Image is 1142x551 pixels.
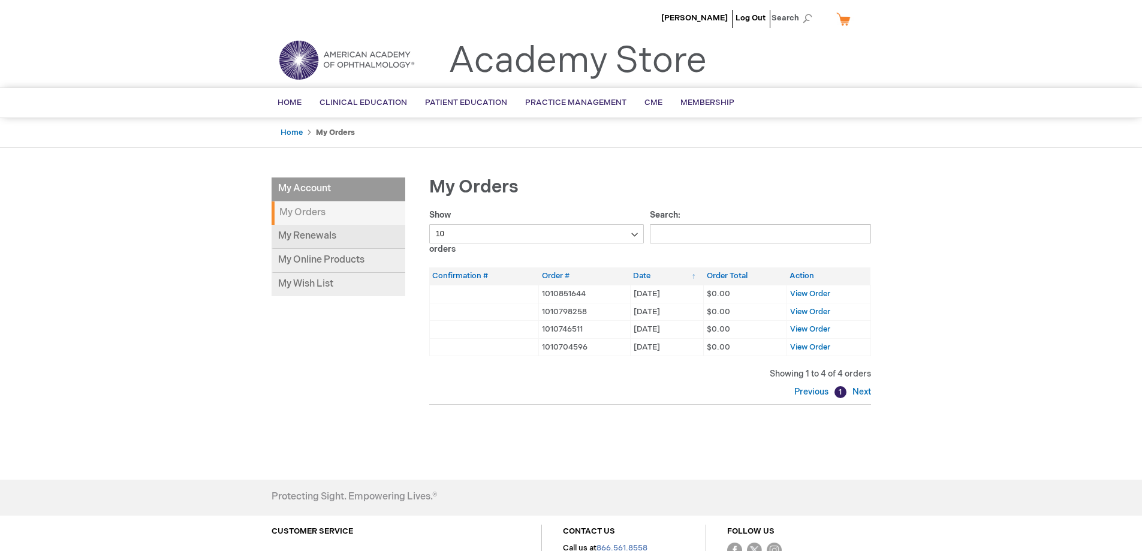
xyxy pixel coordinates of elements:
[790,307,830,317] a: View Order
[272,273,405,296] a: My Wish List
[707,324,730,334] span: $0.00
[429,368,871,380] div: Showing 1 to 4 of 4 orders
[650,210,871,239] label: Search:
[680,98,734,107] span: Membership
[630,267,704,285] th: Date: activate to sort column ascending
[707,307,730,317] span: $0.00
[794,387,831,397] a: Previous
[790,342,830,352] a: View Order
[425,98,507,107] span: Patient Education
[272,201,405,225] strong: My Orders
[650,224,871,243] input: Search:
[644,98,662,107] span: CME
[429,224,644,243] select: Showorders
[834,386,846,398] a: 1
[281,128,303,137] a: Home
[790,324,830,334] a: View Order
[707,289,730,299] span: $0.00
[630,338,704,356] td: [DATE]
[272,225,405,249] a: My Renewals
[630,285,704,303] td: [DATE]
[661,13,728,23] a: [PERSON_NAME]
[787,267,870,285] th: Action: activate to sort column ascending
[539,303,630,321] td: 1010798258
[563,526,615,536] a: CONTACT US
[539,285,630,303] td: 1010851644
[707,342,730,352] span: $0.00
[448,40,707,83] a: Academy Store
[272,526,353,536] a: CUSTOMER SERVICE
[539,267,630,285] th: Order #: activate to sort column ascending
[272,249,405,273] a: My Online Products
[272,492,437,502] h4: Protecting Sight. Empowering Lives.®
[630,321,704,339] td: [DATE]
[736,13,766,23] a: Log Out
[704,267,787,285] th: Order Total: activate to sort column ascending
[539,321,630,339] td: 1010746511
[278,98,302,107] span: Home
[790,289,830,299] a: View Order
[429,210,644,254] label: Show orders
[429,176,519,198] span: My Orders
[849,387,871,397] a: Next
[429,267,539,285] th: Confirmation #: activate to sort column ascending
[525,98,626,107] span: Practice Management
[772,6,817,30] span: Search
[727,526,775,536] a: FOLLOW US
[320,98,407,107] span: Clinical Education
[316,128,355,137] strong: My Orders
[630,303,704,321] td: [DATE]
[539,338,630,356] td: 1010704596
